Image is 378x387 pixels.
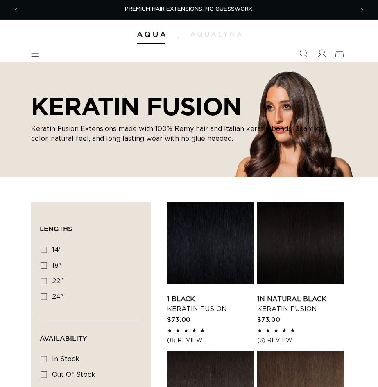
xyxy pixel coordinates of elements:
[31,92,342,121] h2: KERATIN FUSION
[52,356,79,362] span: In stock
[31,124,342,144] p: Keratin Fusion Extensions made with 100% Remy hair and Italian keratin bonds. Seamless color, nat...
[257,294,344,314] a: 1N Natural Black Keratin Fusion
[40,211,142,240] summary: Lengths (0 selected)
[26,44,44,62] summary: Menu
[40,225,72,232] span: Lengths
[52,371,95,378] span: Out of stock
[52,293,63,300] span: 24"
[52,262,61,269] span: 18"
[125,7,254,12] span: PREMIUM HAIR EXTENSIONS. NO GUESSWORK.
[167,294,254,314] a: 1 Black Keratin Fusion
[190,32,242,37] img: aqualyna.com
[40,320,142,350] summary: Availability (0 selected)
[137,32,165,37] img: Aqua Hair Extensions
[7,1,25,19] button: Previous announcement
[294,44,312,62] summary: Search
[353,1,371,19] button: Next announcement
[52,278,63,284] span: 22"
[40,334,87,342] span: Availability
[52,247,62,253] span: 14"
